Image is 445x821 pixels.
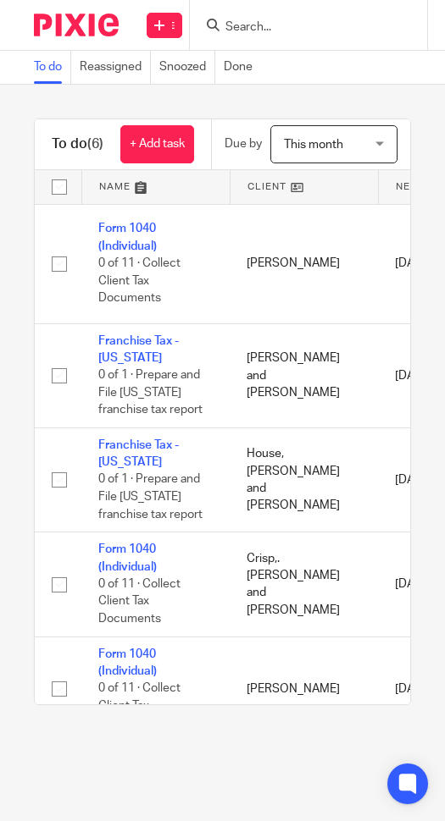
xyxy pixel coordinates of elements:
a: Form 1040 (Individual) [98,223,157,251]
span: 0 of 1 · Prepare and File [US_STATE] franchise tax report [98,369,203,416]
a: To do [34,51,71,84]
p: Due by [225,135,262,152]
a: + Add task [120,125,194,163]
td: Crisp,. [PERSON_NAME] and [PERSON_NAME] [230,532,378,636]
span: 0 of 11 · Collect Client Tax Documents [98,257,181,304]
span: This month [284,139,343,151]
span: 0 of 1 · Prepare and File [US_STATE] franchise tax report [98,474,203,521]
td: [PERSON_NAME] and [PERSON_NAME] [230,323,378,427]
input: Search [224,20,376,36]
span: (6) [87,137,103,151]
a: Reassigned [80,51,151,84]
span: 0 of 11 · Collect Client Tax Documents [98,578,181,625]
img: Pixie [34,14,119,36]
td: [PERSON_NAME] [230,636,378,741]
a: Form 1040 (Individual) [98,648,157,677]
a: Franchise Tax - [US_STATE] [98,335,179,364]
a: Franchise Tax - [US_STATE] [98,439,179,468]
span: 0 of 11 · Collect Client Tax Documents [98,682,181,729]
a: Form 1040 (Individual) [98,543,157,572]
td: [PERSON_NAME] [230,204,378,323]
h1: To do [52,135,103,153]
a: Snoozed [159,51,215,84]
td: House, [PERSON_NAME] and [PERSON_NAME] [230,427,378,532]
a: Done [224,51,261,84]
